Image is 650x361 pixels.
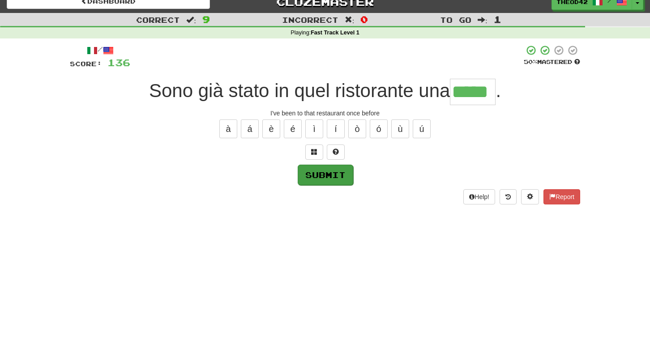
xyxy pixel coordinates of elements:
[70,45,130,56] div: /
[202,14,210,25] span: 9
[241,119,259,138] button: á
[305,144,323,160] button: Switch sentence to multiple choice alt+p
[284,119,302,138] button: é
[282,15,338,24] span: Incorrect
[219,119,237,138] button: à
[391,119,409,138] button: ù
[186,16,196,24] span: :
[524,58,580,66] div: Mastered
[327,119,345,138] button: í
[543,189,580,204] button: Report
[524,58,537,65] span: 50 %
[327,144,345,160] button: Single letter hint - you only get 1 per sentence and score half the points! alt+h
[149,80,450,101] span: Sono già stato in quel ristorante una
[262,119,280,138] button: è
[298,165,353,185] button: Submit
[494,14,501,25] span: 1
[500,189,517,204] button: Round history (alt+y)
[345,16,355,24] span: :
[70,109,580,118] div: I've been to that restaurant once before
[370,119,388,138] button: ó
[70,60,102,68] span: Score:
[360,14,368,25] span: 0
[463,189,495,204] button: Help!
[478,16,488,24] span: :
[440,15,471,24] span: To go
[496,80,501,101] span: .
[305,119,323,138] button: ì
[348,119,366,138] button: ò
[413,119,431,138] button: ú
[311,30,359,36] strong: Fast Track Level 1
[107,57,130,68] span: 136
[136,15,180,24] span: Correct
